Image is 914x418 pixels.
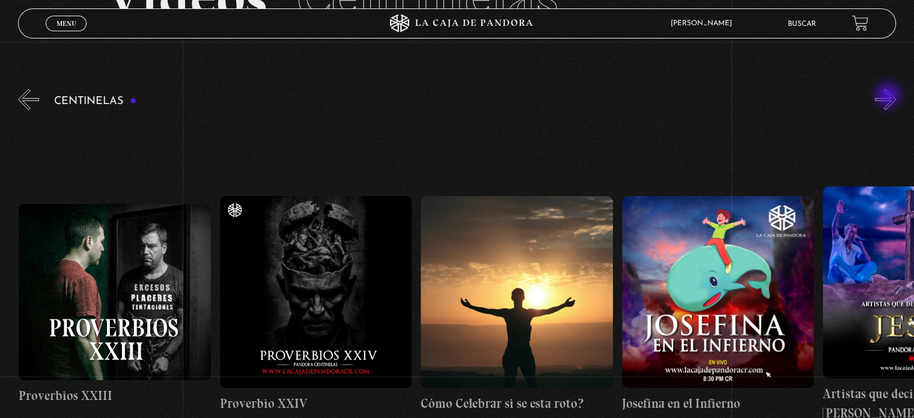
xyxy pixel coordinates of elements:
span: Cerrar [52,30,81,38]
a: View your shopping cart [852,15,868,31]
span: Menu [56,20,76,27]
h4: Proverbios XXIII [19,386,210,405]
span: [PERSON_NAME] [665,20,744,27]
h4: Proverbio XXIV [220,394,412,413]
h4: Cómo Celebrar si se esta roto? [421,394,612,413]
h4: Josefina en el Infierno [622,394,814,413]
a: Buscar [788,20,816,28]
button: Previous [18,89,39,110]
h3: Centinelas [54,96,136,107]
button: Next [875,89,896,110]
